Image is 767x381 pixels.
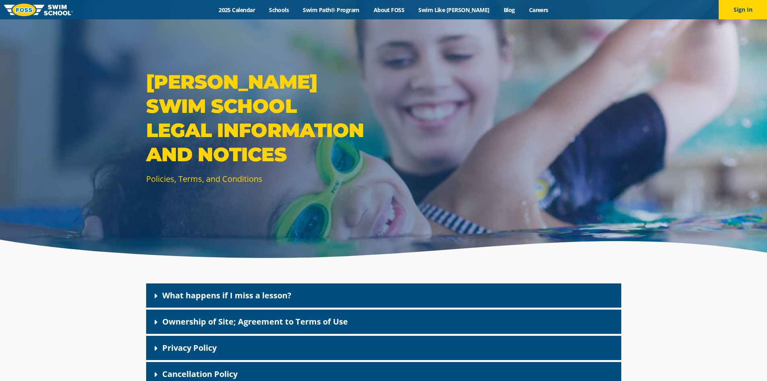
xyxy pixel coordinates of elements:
div: Ownership of Site; Agreement to Terms of Use [146,310,621,334]
a: Careers [522,6,555,14]
a: Blog [496,6,522,14]
div: What happens if I miss a lesson? [146,283,621,308]
div: Privacy Policy [146,336,621,360]
a: Swim Path® Program [296,6,366,14]
a: Cancellation Policy [162,369,238,379]
p: [PERSON_NAME] Swim School Legal Information and Notices [146,70,380,167]
a: What happens if I miss a lesson? [162,290,292,301]
a: Ownership of Site; Agreement to Terms of Use [162,316,348,327]
img: FOSS Swim School Logo [4,4,73,16]
a: Schools [262,6,296,14]
a: 2025 Calendar [212,6,262,14]
a: Privacy Policy [162,342,217,353]
a: About FOSS [366,6,411,14]
p: Policies, Terms, and Conditions [146,173,380,185]
a: Swim Like [PERSON_NAME] [411,6,497,14]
